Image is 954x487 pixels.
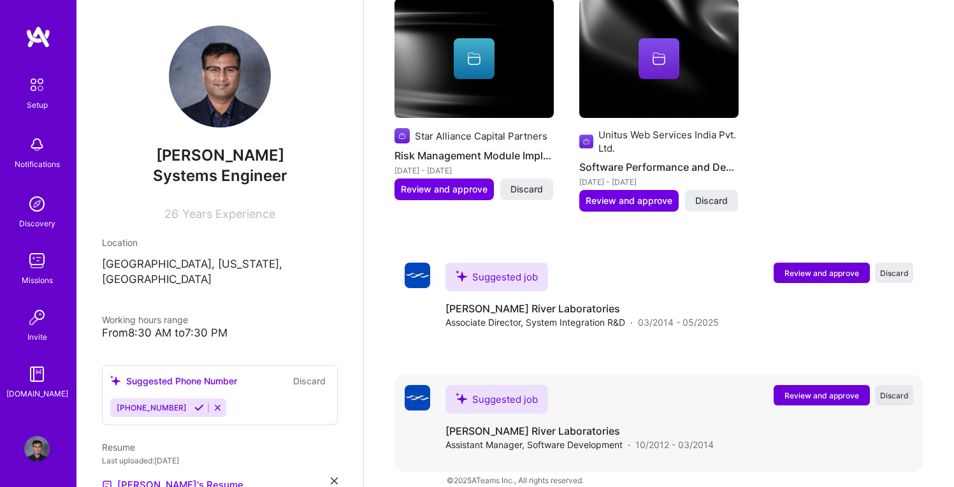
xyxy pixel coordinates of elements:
button: Discard [875,263,913,283]
span: Assistant Manager, Software Development [445,438,623,451]
span: Associate Director, System Integration R&D [445,316,625,329]
div: Missions [22,273,53,287]
a: User Avatar [21,436,53,462]
h4: [PERSON_NAME] River Laboratories [445,302,719,316]
div: [DOMAIN_NAME] [6,387,68,400]
span: [PHONE_NUMBER] [117,403,187,412]
span: · [628,438,630,451]
img: User Avatar [24,436,50,462]
i: Accept [194,403,204,412]
img: Company logo [394,128,410,143]
img: setup [24,71,50,98]
img: Company logo [405,385,430,411]
div: Suggested job [445,385,548,414]
button: Review and approve [774,385,870,405]
div: Suggested Phone Number [110,374,237,388]
h4: Software Performance and Deployment Optimization [579,159,739,175]
span: [PERSON_NAME] [102,146,338,165]
div: Discovery [19,217,55,230]
span: Discard [510,183,543,196]
div: [DATE] - [DATE] [394,164,554,177]
img: guide book [24,361,50,387]
h4: Risk Management Module Implementation [394,147,554,164]
div: Last uploaded: [DATE] [102,454,338,467]
div: Setup [27,98,48,112]
img: Company logo [405,263,430,288]
span: Systems Engineer [153,166,287,185]
div: Location [102,236,338,249]
i: icon SuggestedTeams [456,270,467,282]
span: Review and approve [401,183,488,196]
div: Unitus Web Services India Pvt. Ltd. [598,128,739,155]
span: Years Experience [182,207,275,221]
img: logo [25,25,51,48]
button: Discard [685,190,738,212]
button: Discard [875,385,913,405]
span: Review and approve [784,268,859,279]
img: discovery [24,191,50,217]
div: Invite [27,330,47,344]
img: teamwork [24,248,50,273]
span: Review and approve [784,390,859,401]
span: Working hours range [102,314,188,325]
i: icon SuggestedTeams [456,393,467,404]
span: · [630,316,633,329]
div: Notifications [15,157,60,171]
button: Review and approve [394,178,494,200]
div: [DATE] - [DATE] [579,175,739,189]
i: Reject [213,403,222,412]
i: icon SuggestedTeams [110,375,121,386]
button: Review and approve [579,190,679,212]
i: icon Close [331,477,338,484]
img: User Avatar [169,25,271,127]
img: bell [24,132,50,157]
img: Invite [24,305,50,330]
span: Discard [695,194,728,207]
h4: [PERSON_NAME] River Laboratories [445,424,714,438]
span: Discard [880,390,909,401]
span: Review and approve [586,194,672,207]
span: 10/2012 - 03/2014 [635,438,714,451]
button: Review and approve [774,263,870,283]
button: Discard [500,178,553,200]
div: From 8:30 AM to 7:30 PM [102,326,338,340]
button: Discard [289,374,329,388]
p: [GEOGRAPHIC_DATA], [US_STATE], [GEOGRAPHIC_DATA] [102,257,338,287]
span: 26 [164,207,178,221]
span: Resume [102,442,135,453]
span: Discard [880,268,909,279]
div: Suggested job [445,263,548,291]
img: Company logo [579,134,593,149]
div: Star Alliance Capital Partners [415,129,547,143]
span: 03/2014 - 05/2025 [638,316,719,329]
